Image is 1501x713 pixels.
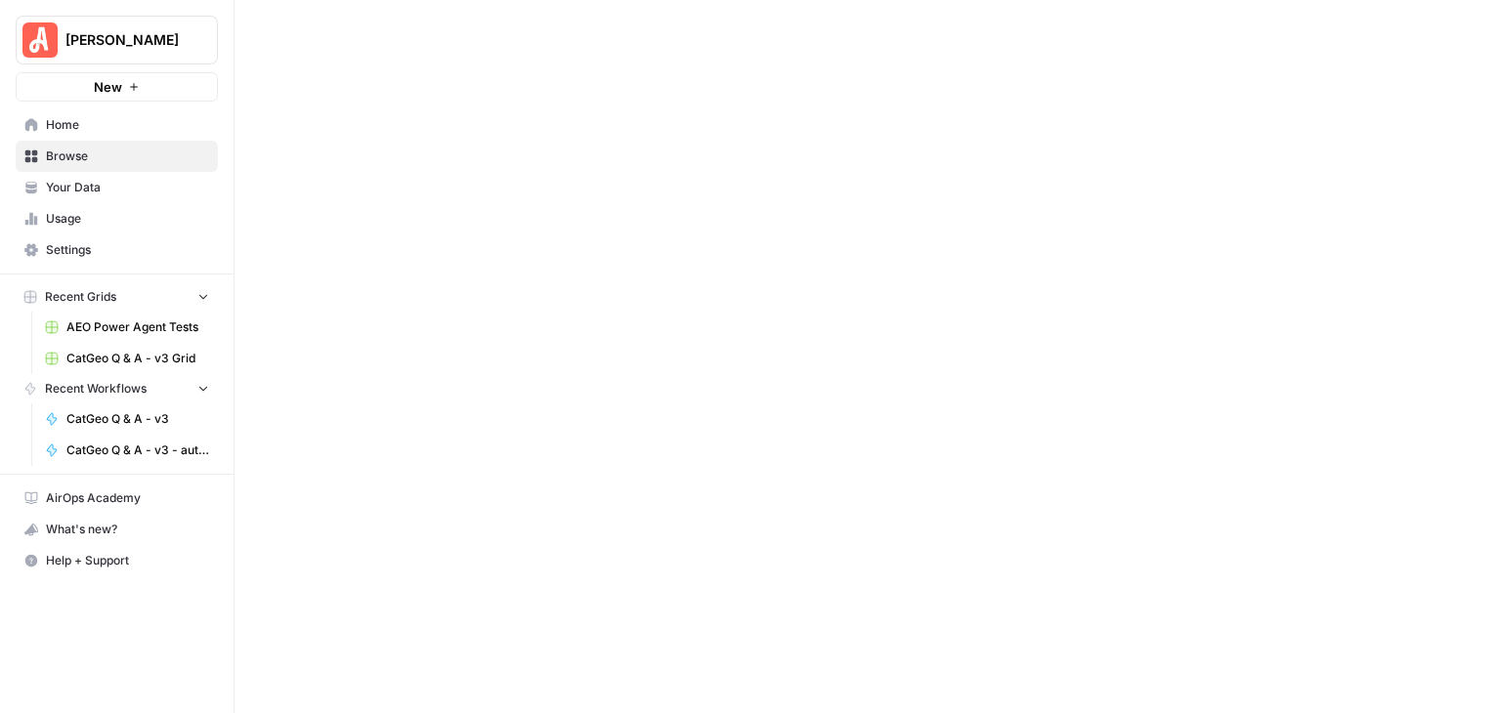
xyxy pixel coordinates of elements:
a: CatGeo Q & A - v3 - automated [36,435,218,466]
a: Your Data [16,172,218,203]
img: Angi Logo [22,22,58,58]
button: Recent Workflows [16,374,218,403]
div: What's new? [17,515,217,544]
span: Settings [46,241,209,259]
button: Recent Grids [16,282,218,312]
a: Settings [16,234,218,266]
span: Browse [46,147,209,165]
a: AEO Power Agent Tests [36,312,218,343]
button: Help + Support [16,545,218,576]
button: What's new? [16,514,218,545]
button: Workspace: Angi [16,16,218,64]
span: Help + Support [46,552,209,569]
a: CatGeo Q & A - v3 [36,403,218,435]
a: CatGeo Q & A - v3 Grid [36,343,218,374]
span: AEO Power Agent Tests [66,318,209,336]
span: CatGeo Q & A - v3 - automated [66,441,209,459]
a: Browse [16,141,218,172]
a: Usage [16,203,218,234]
span: Recent Grids [45,288,116,306]
span: New [94,77,122,97]
a: Home [16,109,218,141]
span: AirOps Academy [46,489,209,507]
span: Home [46,116,209,134]
span: [PERSON_NAME] [65,30,184,50]
span: CatGeo Q & A - v3 Grid [66,350,209,367]
span: Your Data [46,179,209,196]
button: New [16,72,218,102]
a: AirOps Academy [16,482,218,514]
span: Usage [46,210,209,228]
span: Recent Workflows [45,380,147,398]
span: CatGeo Q & A - v3 [66,410,209,428]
